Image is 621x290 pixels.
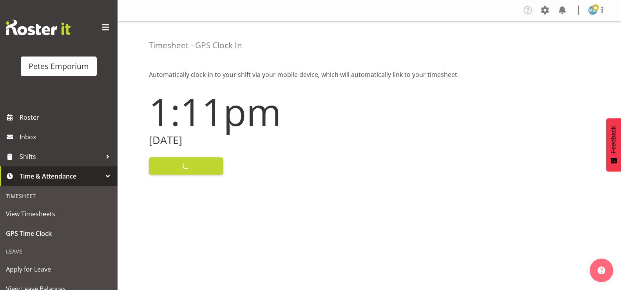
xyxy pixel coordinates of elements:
[588,5,597,15] img: mandy-mosley3858.jpg
[597,266,605,274] img: help-xxl-2.png
[20,170,102,182] span: Time & Attendance
[6,228,112,239] span: GPS Time Clock
[6,20,71,35] img: Rosterit website logo
[606,118,621,171] button: Feedback - Show survey
[2,188,116,204] div: Timesheet
[6,208,112,220] span: View Timesheets
[20,151,102,162] span: Shifts
[149,134,365,146] h2: [DATE]
[149,41,242,50] h4: Timesheet - GPS Clock In
[2,259,116,279] a: Apply for Leave
[149,70,590,79] p: Automatically clock-in to your shift via your mobile device, which will automatically link to you...
[610,126,617,153] span: Feedback
[20,131,114,143] span: Inbox
[2,243,116,259] div: Leave
[6,263,112,275] span: Apply for Leave
[2,224,116,243] a: GPS Time Clock
[2,204,116,224] a: View Timesheets
[20,111,114,123] span: Roster
[149,90,365,133] h1: 1:11pm
[29,60,89,72] div: Petes Emporium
